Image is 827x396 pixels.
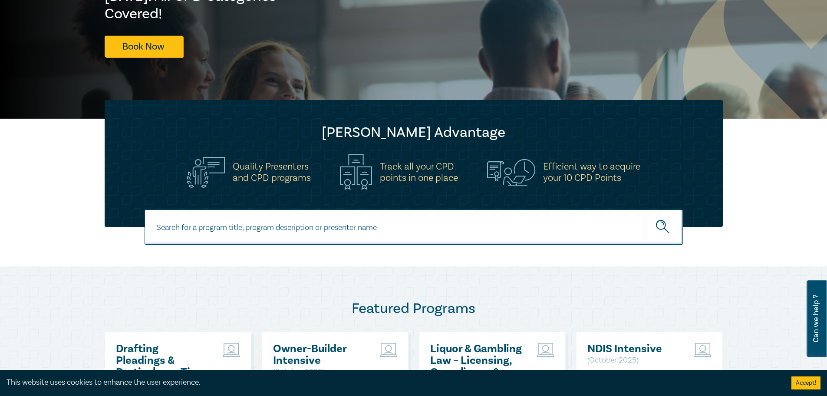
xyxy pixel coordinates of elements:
a: NDIS Intensive [587,343,681,355]
h5: Track all your CPD points in one place [380,161,458,183]
a: Drafting Pleadings & Particulars – Tips & Traps [116,343,209,378]
h2: Featured Programs [105,300,723,317]
img: Live Stream [223,343,240,357]
img: Efficient way to acquire<br>your 10 CPD Points [487,159,535,185]
h5: Efficient way to acquire your 10 CPD Points [543,161,640,183]
a: Book Now [105,36,183,57]
h2: [PERSON_NAME] Advantage [122,124,705,141]
a: Liquor & Gambling Law – Licensing, Compliance & Regulations [430,343,524,378]
p: ( October 2025 ) [587,355,681,366]
img: Live Stream [537,343,554,357]
input: Search for a program title, program description or presenter name [145,210,683,245]
img: Track all your CPD<br>points in one place [340,154,372,190]
img: Live Stream [694,343,712,357]
button: Accept cookies [791,376,820,389]
a: Owner-Builder Intensive [273,343,366,366]
p: ( October 2025 ) [273,366,366,378]
img: Live Stream [380,343,397,357]
span: Can we help ? [812,286,820,352]
h5: Quality Presenters and CPD programs [233,161,311,183]
div: This website uses cookies to enhance the user experience. [7,377,778,388]
img: Quality Presenters<br>and CPD programs [187,157,225,188]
